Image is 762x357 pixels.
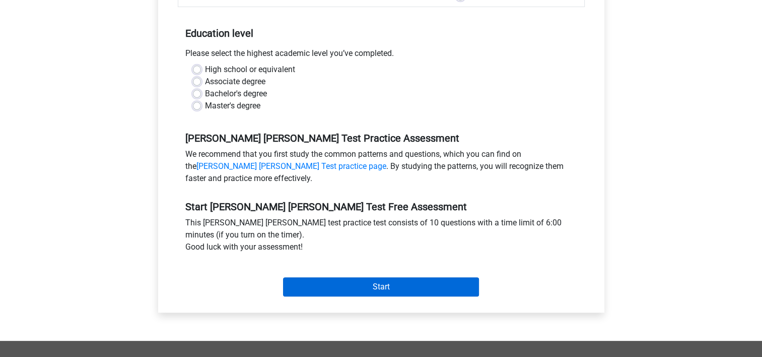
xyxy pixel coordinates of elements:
[185,201,577,213] h5: Start [PERSON_NAME] [PERSON_NAME] Test Free Assessment
[178,148,585,189] div: We recommend that you first study the common patterns and questions, which you can find on the . ...
[185,23,577,43] h5: Education level
[185,132,577,144] h5: [PERSON_NAME] [PERSON_NAME] Test Practice Assessment
[205,100,260,112] label: Master's degree
[205,64,295,76] label: High school or equivalent
[205,88,267,100] label: Bachelor's degree
[205,76,265,88] label: Associate degree
[283,277,479,296] input: Start
[178,47,585,64] div: Please select the highest academic level you’ve completed.
[196,161,386,171] a: [PERSON_NAME] [PERSON_NAME] Test practice page
[178,217,585,257] div: This [PERSON_NAME] [PERSON_NAME] test practice test consists of 10 questions with a time limit of...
